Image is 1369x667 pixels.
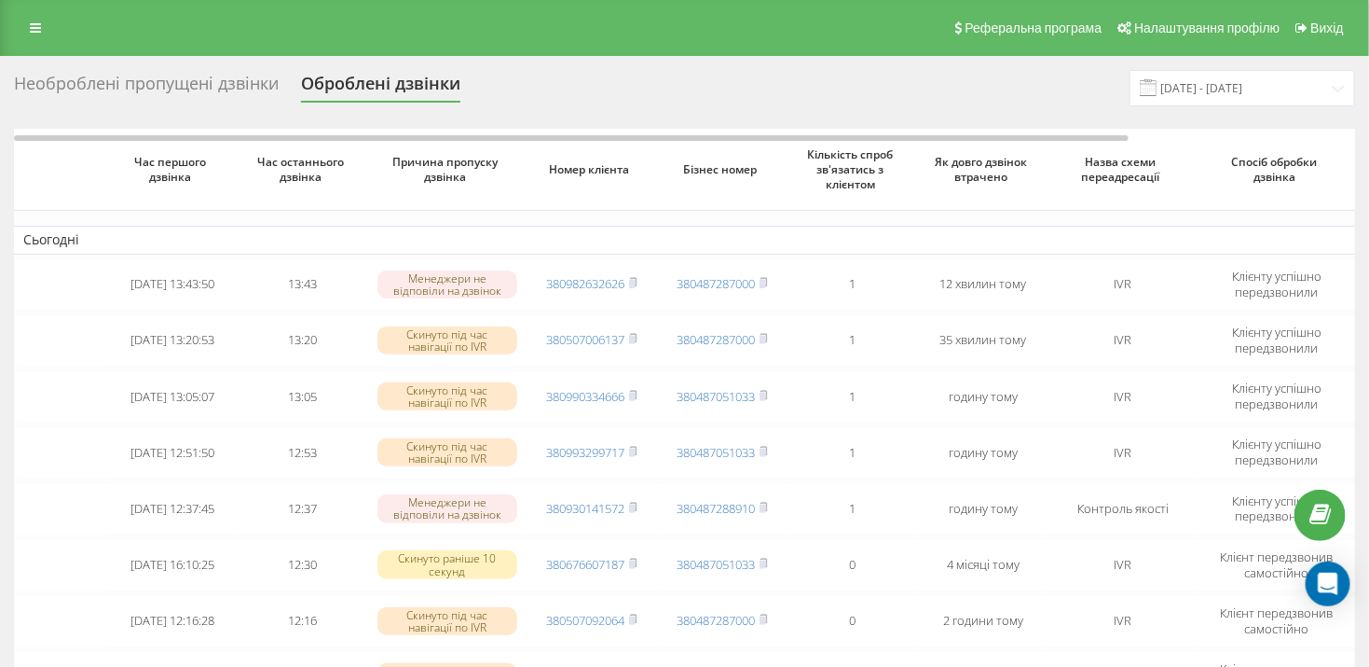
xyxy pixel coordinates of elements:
td: Клієнту успішно передзвонили [1198,258,1356,311]
div: Оброблені дзвінки [301,74,460,103]
div: Скинуто під час навігації по IVR [377,607,517,635]
td: 4 місяці тому [918,539,1048,591]
td: [DATE] 13:20:53 [107,314,238,367]
a: 380982632626 [546,275,624,292]
td: [DATE] 12:37:45 [107,482,238,535]
td: годину тому [918,426,1048,479]
a: 380990334666 [546,388,624,405]
td: 12:53 [238,426,368,479]
div: Менеджери не відповіли на дзвінок [377,494,517,522]
td: 12:30 [238,539,368,591]
a: 380930141572 [546,500,624,517]
span: Вихід [1311,21,1344,35]
td: [DATE] 13:43:50 [107,258,238,311]
span: Бізнес номер [672,162,773,177]
span: Реферальна програма [965,21,1102,35]
a: 380487287000 [677,612,755,629]
td: 35 хвилин тому [918,314,1048,367]
td: [DATE] 12:51:50 [107,426,238,479]
td: IVR [1048,539,1198,591]
td: [DATE] 12:16:28 [107,595,238,647]
td: [DATE] 16:10:25 [107,539,238,591]
td: 12 хвилин тому [918,258,1048,311]
td: годину тому [918,482,1048,535]
div: Скинуто раніше 10 секунд [377,550,517,578]
td: годину тому [918,370,1048,423]
a: 380676607187 [546,556,624,573]
td: 1 [787,258,918,311]
td: 12:16 [238,595,368,647]
td: IVR [1048,595,1198,647]
td: Клієнту успішно передзвонили [1198,370,1356,423]
td: IVR [1048,314,1198,367]
td: 1 [787,314,918,367]
div: Необроблені пропущені дзвінки [14,74,279,103]
td: Клієнту успішно передзвонили [1198,482,1356,535]
a: 380487288910 [677,500,755,517]
td: 13:43 [238,258,368,311]
td: IVR [1048,426,1198,479]
div: Скинуто під час навігації по IVR [377,382,517,410]
span: Налаштування профілю [1134,21,1280,35]
span: Назва схеми переадресації [1064,155,1182,184]
td: 0 [787,595,918,647]
span: Як довго дзвінок втрачено [933,155,1034,184]
td: [DATE] 13:05:07 [107,370,238,423]
a: 380487287000 [677,331,755,348]
span: Спосіб обробки дзвінка [1214,155,1340,184]
span: Кількість спроб зв'язатись з клієнтом [802,147,903,191]
td: 13:05 [238,370,368,423]
div: Открыть Интерком Мессенджер [1306,562,1350,606]
a: 380487051033 [677,388,755,405]
td: Клієнт передзвонив самостійно [1198,539,1356,591]
span: Причина пропуску дзвінка [385,155,511,184]
td: 12:37 [238,482,368,535]
div: Менеджери не відповіли на дзвінок [377,271,517,299]
td: 2 години тому [918,595,1048,647]
div: Скинуто під час навігації по IVR [377,327,517,354]
div: Скинуто під час навігації по IVR [377,438,517,466]
a: 380487051033 [677,444,755,461]
td: Клієнту успішно передзвонили [1198,426,1356,479]
td: IVR [1048,370,1198,423]
span: Час першого дзвінка [122,155,223,184]
span: Номер клієнта [541,162,642,177]
span: Час останнього дзвінка [253,155,353,184]
a: 380507006137 [546,331,624,348]
td: 13:20 [238,314,368,367]
td: 1 [787,482,918,535]
a: 380993299717 [546,444,624,461]
td: 0 [787,539,918,591]
td: 1 [787,426,918,479]
a: 380487051033 [677,556,755,573]
td: Контроль якості [1048,482,1198,535]
a: 380487287000 [677,275,755,292]
td: Клієнт передзвонив самостійно [1198,595,1356,647]
td: IVR [1048,258,1198,311]
a: 380507092064 [546,612,624,629]
td: Клієнту успішно передзвонили [1198,314,1356,367]
td: 1 [787,370,918,423]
